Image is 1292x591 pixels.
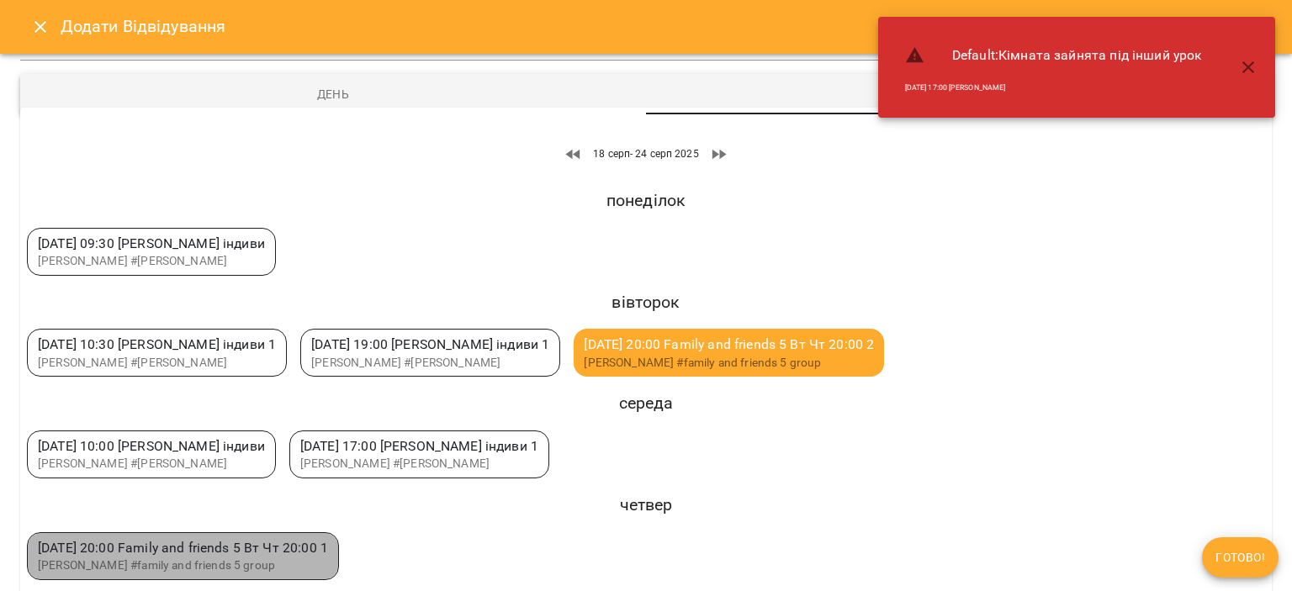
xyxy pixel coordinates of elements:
span: 2 [866,336,874,352]
h6: понеділок [27,187,1265,214]
span: Готово! [1215,547,1265,567]
span: 1 [320,540,328,556]
div: [DATE] 19:00 [PERSON_NAME] індиви 1[PERSON_NAME] #[PERSON_NAME] [300,329,560,377]
li: [DATE] 17:00 [PERSON_NAME] [892,76,1215,100]
div: [DATE] 10:00 [PERSON_NAME] індиви [PERSON_NAME] #[PERSON_NAME] [27,430,276,478]
span: [DATE] 09:30 [PERSON_NAME] індиви [38,235,265,251]
div: [DATE] 10:30 [PERSON_NAME] індиви 1[PERSON_NAME] #[PERSON_NAME] [27,329,287,377]
span: #[PERSON_NAME] [311,356,500,369]
span: [PERSON_NAME] [38,254,128,267]
span: [DATE] 10:00 [PERSON_NAME] індиви [38,438,265,454]
span: #[PERSON_NAME] [38,456,227,470]
span: #family and friends 5 group [38,558,275,572]
span: 18 серп - 24 серп 2025 [593,148,698,160]
span: Тиждень [656,84,1262,104]
span: 1 [268,336,276,352]
div: [DATE] 09:30 [PERSON_NAME] індиви [PERSON_NAME] #[PERSON_NAME] [27,228,276,276]
div: [DATE] 17:00 [PERSON_NAME] індиви 1[PERSON_NAME] #[PERSON_NAME] [289,430,549,478]
h6: вівторок [27,289,1265,315]
span: 1 [531,438,538,454]
h6: Додати Відвідування [61,13,226,40]
span: Default : Кімната зайнята під інший урок [952,45,1202,66]
span: #[PERSON_NAME] [300,456,490,470]
span: [PERSON_NAME] [584,356,674,369]
span: #family and friends 5 group [584,356,821,369]
div: [DATE] 20:00 Family and friends 5 Вт Чт 20:00 1[PERSON_NAME] #family and friends 5 group [27,532,339,580]
span: [DATE] 20:00 Family and friends 5 Вт Чт 20:00 [584,336,874,352]
span: #[PERSON_NAME] [38,356,227,369]
button: Close [20,7,61,47]
span: [PERSON_NAME] [311,356,401,369]
span: [PERSON_NAME] [300,456,390,470]
span: [PERSON_NAME] [38,558,128,572]
span: [DATE] 10:30 [PERSON_NAME] індиви [38,336,276,352]
span: #[PERSON_NAME] [38,254,227,267]
span: День [30,84,636,104]
h6: четвер [27,492,1265,518]
span: [DATE] 19:00 [PERSON_NAME] індиви [311,336,549,352]
span: [DATE] 20:00 Family and friends 5 Вт Чт 20:00 [38,540,328,556]
h6: середа [27,390,1265,416]
button: Готово! [1202,537,1279,578]
span: [PERSON_NAME] [38,456,128,470]
span: [DATE] 17:00 [PERSON_NAME] індиви [300,438,538,454]
span: [PERSON_NAME] [38,356,128,369]
span: 1 [542,336,549,352]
